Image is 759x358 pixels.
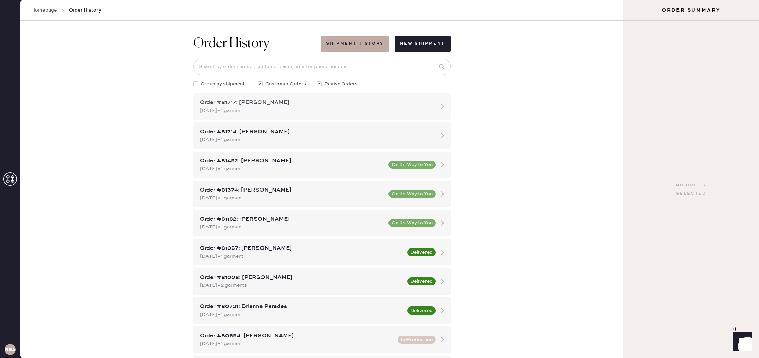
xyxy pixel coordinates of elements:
[395,36,451,52] button: New Shipment
[200,128,432,136] div: Order #81714: [PERSON_NAME]
[22,228,736,237] div: Orders In Shipment :
[22,202,736,210] div: Shipment #105644
[407,306,436,315] button: Delivered
[200,340,394,347] div: [DATE] • 1 garment
[407,248,436,256] button: Delivered
[5,347,16,352] h3: RSA
[697,115,736,123] th: QTY
[200,282,403,289] div: [DATE] • 2 garments
[354,134,404,139] img: Logo
[321,36,389,52] button: Shipment History
[22,194,736,202] div: Shipment Summary
[200,136,432,143] div: [DATE] • 1 garment
[324,80,358,88] span: Revive Orders
[292,249,557,258] td: [PERSON_NAME]
[124,249,292,258] td: [DATE]
[697,123,736,132] td: 1
[83,123,697,132] td: Sleeveless Top - Reformation - [PERSON_NAME] Linen Top Ritz Dot - Size: 6
[200,303,403,311] div: Order #80731: Brianna Parades
[124,240,292,249] th: Order Date
[83,115,697,123] th: Description
[22,115,83,123] th: ID
[22,45,736,54] div: Packing slip
[398,336,436,344] button: In Production
[200,244,403,253] div: Order #81057: [PERSON_NAME]
[200,311,403,318] div: [DATE] • 1 garment
[200,253,403,260] div: [DATE] • 1 garment
[22,210,736,218] div: Reformation [GEOGRAPHIC_DATA]
[69,7,101,14] span: Order History
[200,194,384,202] div: [DATE] • 1 garment
[200,186,384,194] div: Order #81374: [PERSON_NAME]
[369,157,389,177] img: logo
[200,215,384,223] div: Order #81182: [PERSON_NAME]
[557,240,736,249] th: # Garments
[388,219,436,227] button: On Its Way to You
[22,72,736,80] div: Customer information
[200,107,432,114] div: [DATE] • 1 garment
[727,327,756,357] iframe: Front Chat
[354,266,404,272] img: logo
[31,7,57,14] a: Homepage
[200,99,432,107] div: Order #81717: [PERSON_NAME]
[22,123,83,132] td: 906964
[193,36,269,52] h1: Order History
[623,7,759,14] h3: Order Summary
[200,332,394,340] div: Order #80654: [PERSON_NAME]
[676,181,706,198] div: No order selected
[292,240,557,249] th: Customer
[22,249,124,258] td: 81717
[200,165,384,173] div: [DATE] • 1 garment
[265,80,306,88] span: Customer Orders
[388,190,436,198] button: On Its Way to You
[200,223,384,231] div: [DATE] • 1 garment
[200,274,403,282] div: Order #81008: [PERSON_NAME]
[22,80,736,104] div: # 87698 [PERSON_NAME] [PERSON_NAME] [PERSON_NAME][EMAIL_ADDRESS][PERSON_NAME][PERSON_NAME][DOMAIN...
[22,54,736,62] div: Order # 81717
[388,161,436,169] button: On Its Way to You
[407,277,436,285] button: Delivered
[201,80,245,88] span: Group by shipment
[22,240,124,249] th: ID
[557,249,736,258] td: 1
[193,59,451,75] input: Search by order number, customer name, email or phone number
[200,157,384,165] div: Order #81452: [PERSON_NAME]
[369,8,389,28] img: logo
